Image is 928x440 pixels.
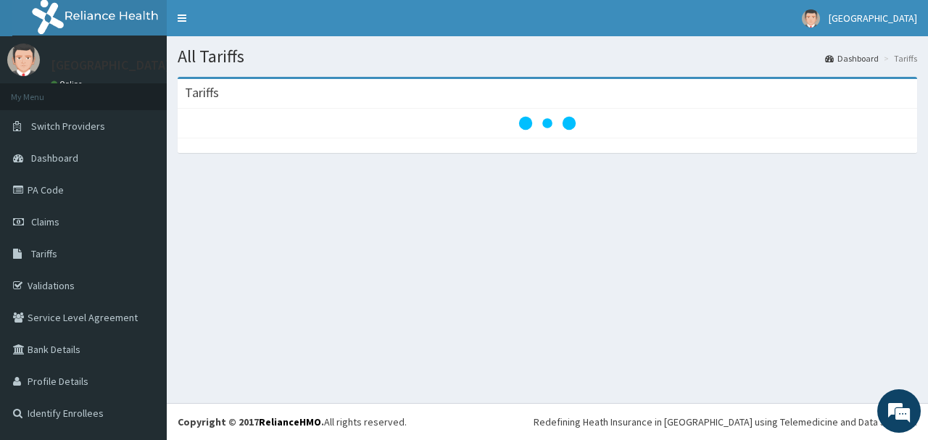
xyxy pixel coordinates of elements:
img: User Image [802,9,820,28]
span: Claims [31,215,59,228]
li: Tariffs [880,52,917,65]
a: Online [51,79,86,89]
div: Redefining Heath Insurance in [GEOGRAPHIC_DATA] using Telemedicine and Data Science! [534,415,917,429]
a: Dashboard [825,52,879,65]
a: RelianceHMO [259,415,321,428]
strong: Copyright © 2017 . [178,415,324,428]
h3: Tariffs [185,86,219,99]
span: [GEOGRAPHIC_DATA] [829,12,917,25]
span: Tariffs [31,247,57,260]
svg: audio-loading [518,94,576,152]
span: Switch Providers [31,120,105,133]
img: User Image [7,43,40,76]
footer: All rights reserved. [167,403,928,440]
span: Dashboard [31,151,78,165]
p: [GEOGRAPHIC_DATA] [51,59,170,72]
h1: All Tariffs [178,47,917,66]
